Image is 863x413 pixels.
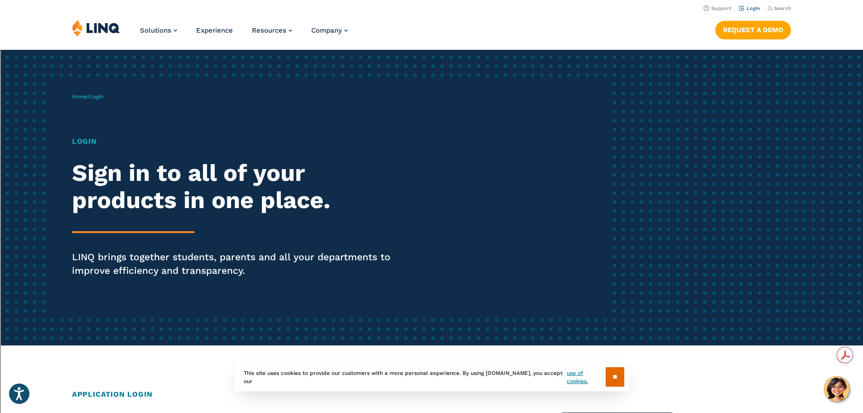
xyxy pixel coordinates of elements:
span: Company [311,26,342,34]
div: Move To ... [4,20,859,28]
a: use of cookies. [567,369,605,385]
span: Resources [252,26,286,34]
div: Delete [4,28,859,36]
div: Options [4,36,859,44]
div: This site uses cookies to provide our customers with a more personal experience. By using [DOMAIN... [235,363,629,391]
a: Company [311,26,348,34]
div: Sort New > Old [4,12,859,20]
button: Open Search Bar [767,5,791,12]
a: Support [704,5,732,11]
div: Sort A > Z [4,4,859,12]
a: Experience [196,26,233,34]
button: Hello, have a question? Let’s chat. [824,376,849,402]
a: Solutions [140,26,177,34]
a: Login [739,5,760,11]
nav: Button Navigation [715,19,791,39]
div: Move To ... [4,61,859,69]
nav: Primary Navigation [140,19,348,49]
span: Search [774,5,791,11]
img: LINQ | K‑12 Software [72,19,120,36]
a: Resources [252,26,292,34]
div: Rename [4,53,859,61]
span: Solutions [140,26,171,34]
a: Request a Demo [715,21,791,39]
div: Sign out [4,44,859,53]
